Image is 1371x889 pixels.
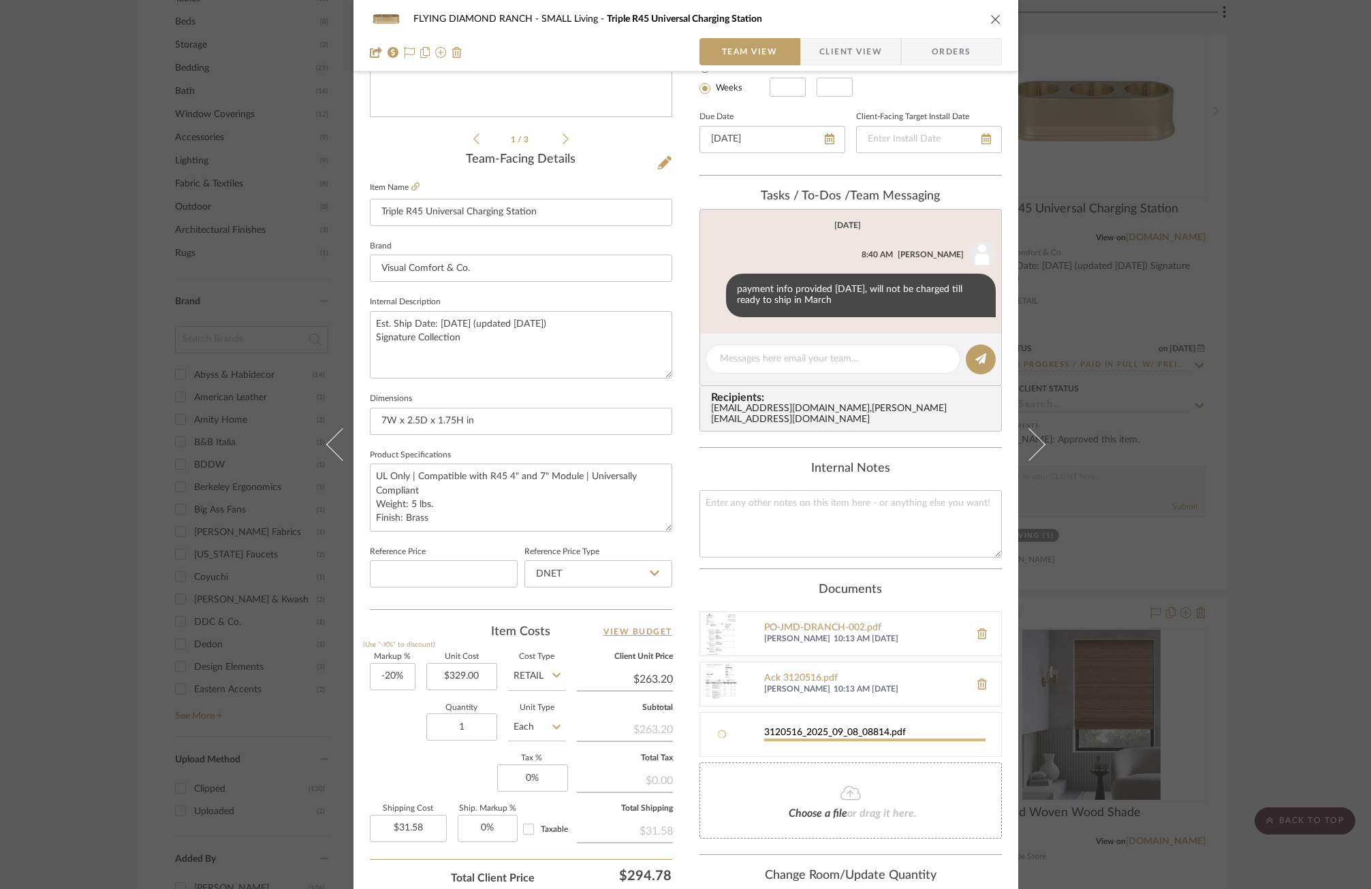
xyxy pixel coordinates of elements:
mat-radio-group: Select item type [699,59,770,97]
img: user_avatar.png [968,241,996,268]
span: or drag it here. [847,808,917,819]
input: Enter Install Date [856,126,1002,153]
span: 1 [511,135,518,144]
label: Quantity [426,705,497,711]
label: Unit Type [508,705,566,711]
span: Total Client Price [451,870,535,886]
div: [DATE] [834,221,861,230]
img: PO-JMD-DRANCH-002.pdf [700,612,744,656]
span: 10:13 AM [DATE] [834,684,963,695]
label: Markup % [370,653,415,660]
img: Remove from project [452,47,462,58]
label: Total Tax [577,755,673,762]
label: Weeks [713,82,742,95]
span: / [518,135,524,144]
span: [PERSON_NAME] [764,684,830,695]
span: [PERSON_NAME] [764,634,830,645]
label: Total Shipping [577,805,673,812]
span: FLYING DIAMOND RANCH [413,14,541,24]
label: Dimensions [370,395,412,402]
div: [EMAIL_ADDRESS][DOMAIN_NAME] , [PERSON_NAME][EMAIL_ADDRESS][DOMAIN_NAME] [711,404,996,425]
label: Unit Cost [426,653,497,660]
label: Brand [370,243,392,250]
label: Shipping Cost [370,805,447,812]
div: $31.58 [577,818,673,842]
div: Team-Facing Details [370,152,672,167]
span: Triple R45 Universal Charging Station [607,14,762,24]
label: Product Specifications [370,452,451,459]
span: SMALL Living [541,14,607,24]
a: PO-JMD-DRANCH-002.pdf [764,623,963,634]
input: Enter Due Date [699,126,845,153]
div: team Messaging [699,189,1002,204]
img: Ack 3120516.pdf [700,662,744,706]
img: d79b2a55-137d-497a-8aa3-015134f21722_48x40.jpg [370,5,403,33]
div: Documents [699,583,1002,598]
label: Tax % [497,755,566,762]
input: Enter Item Name [370,199,672,226]
div: $0.00 [577,767,673,792]
div: [PERSON_NAME] [898,248,964,261]
label: Reference Price [370,549,426,555]
span: Team View [722,38,778,65]
a: View Budget [603,624,672,640]
label: Reference Price Type [524,549,599,555]
label: Subtotal [577,705,673,711]
label: Internal Description [370,299,441,306]
label: Ship. Markup % [458,805,518,812]
div: $263.20 [577,716,673,741]
span: Client View [819,38,882,65]
span: Taxable [541,825,568,833]
input: Enter the dimensions of this item [370,408,672,435]
span: Recipients: [711,391,996,404]
button: close [990,13,1002,25]
span: 10:13 AM [DATE] [834,634,963,645]
label: Client Unit Price [577,653,673,660]
label: Client-Facing Target Install Date [856,114,969,120]
label: Cost Type [508,653,566,660]
div: payment info provided [DATE], will not be charged till ready to ship in March [726,274,996,317]
div: Item Costs [370,624,672,640]
div: Internal Notes [699,462,1002,476]
label: Item Name [370,182,420,193]
span: Orders [917,38,986,65]
div: Change Room/Update Quantity [699,869,1002,884]
div: 8:40 AM [862,248,893,261]
a: Ack 3120516.pdf [764,673,963,684]
img: img-processing-spinner.svg [700,713,744,756]
div: $294.78 [541,862,678,889]
span: Choose a file [789,808,847,819]
span: 3 [524,135,531,144]
input: Enter Brand [370,255,672,282]
div: 3120516_2025_09_08_08814.pdf [764,728,1001,739]
label: Due Date [699,114,734,120]
span: Tasks / To-Dos / [761,190,850,202]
